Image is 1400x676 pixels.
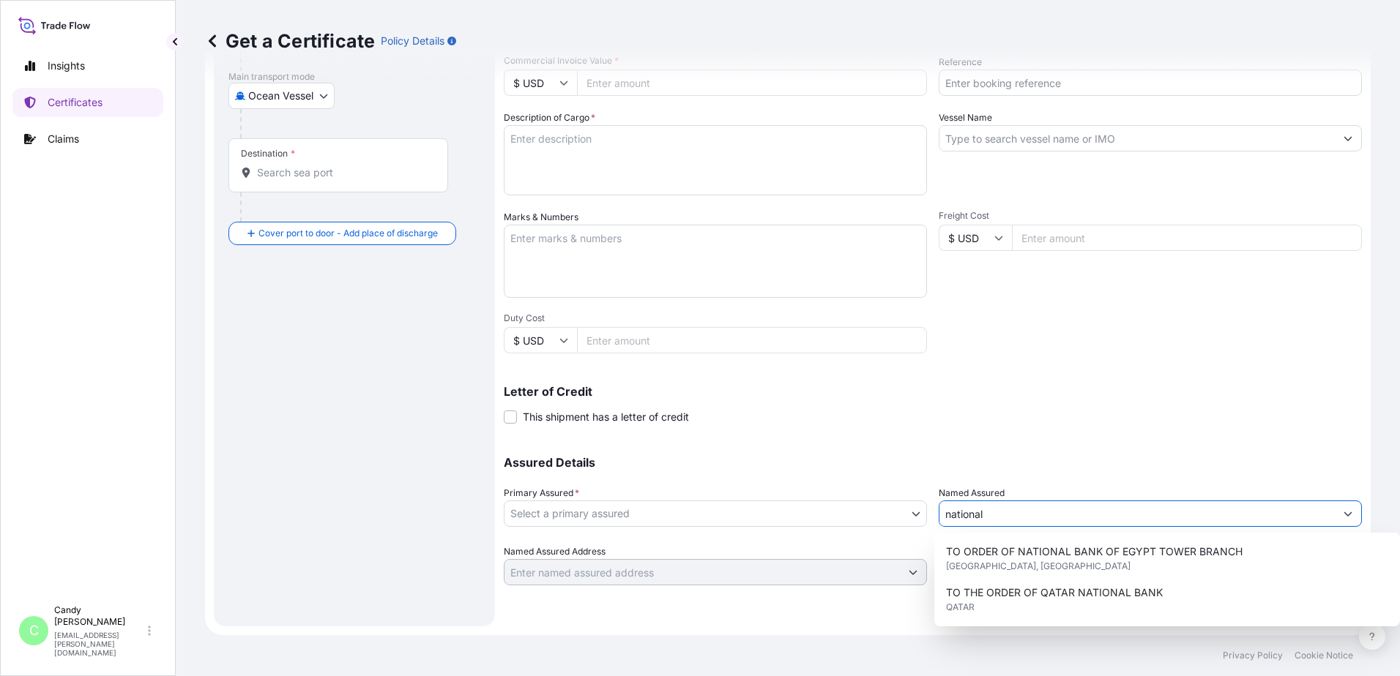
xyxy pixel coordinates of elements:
p: Insights [48,59,85,73]
span: Duty Cost [504,312,927,324]
input: Named Assured Address [504,559,900,585]
span: Primary Assured [504,486,579,500]
span: This shipment has a letter of credit [523,410,689,424]
p: Claims [48,132,79,146]
span: Cover port to door - Add place of discharge [258,226,438,241]
span: QATAR [946,600,975,615]
input: Assured Name [939,500,1335,527]
input: Type to search vessel name or IMO [939,125,1335,151]
span: TO ORDER OF NATIONAL BANK OF EGYPT TOWER BRANCH [946,544,1243,559]
p: Assured Details [504,457,1362,468]
label: Vessel Name [939,110,992,125]
label: Description of Cargo [504,110,595,125]
input: Enter amount [1012,225,1362,251]
label: Named Assured [939,486,1005,500]
p: Get a Certificate [205,29,375,53]
span: [GEOGRAPHIC_DATA], [GEOGRAPHIC_DATA] [946,559,1131,574]
label: Named Assured Address [504,544,606,559]
span: C [29,623,39,638]
input: Enter booking reference [939,70,1362,96]
p: Policy Details [381,34,444,48]
label: Marks & Numbers [504,210,578,225]
input: Enter amount [577,327,927,353]
input: Enter amount [577,70,927,96]
button: Show suggestions [1335,500,1361,527]
span: Select a primary assured [510,506,630,521]
p: Certificates [48,95,103,110]
div: Destination [241,148,295,159]
input: Destination [257,165,430,180]
button: Select transport [228,83,335,109]
button: Show suggestions [900,559,926,585]
p: [EMAIL_ADDRESS][PERSON_NAME][DOMAIN_NAME] [54,631,145,657]
span: Freight Cost [939,210,1362,222]
span: TO THE ORDER OF QATAR NATIONAL BANK [946,585,1163,600]
p: Cookie Notice [1295,650,1353,661]
p: Privacy Policy [1223,650,1283,661]
p: Candy [PERSON_NAME] [54,604,145,628]
button: Show suggestions [1335,125,1361,151]
p: Letter of Credit [504,386,1362,397]
span: Ocean Vessel [248,89,313,103]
